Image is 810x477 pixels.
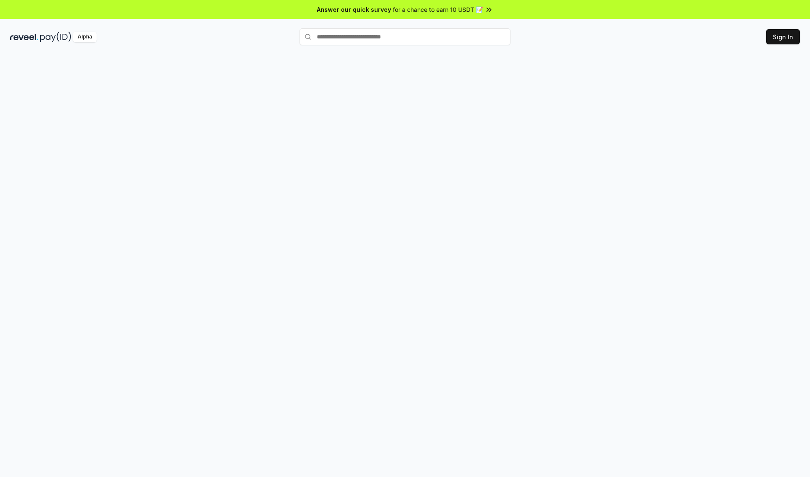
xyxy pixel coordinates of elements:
span: Answer our quick survey [317,5,391,14]
img: reveel_dark [10,32,38,42]
span: for a chance to earn 10 USDT 📝 [393,5,483,14]
div: Alpha [73,32,97,42]
button: Sign In [766,29,800,44]
img: pay_id [40,32,71,42]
